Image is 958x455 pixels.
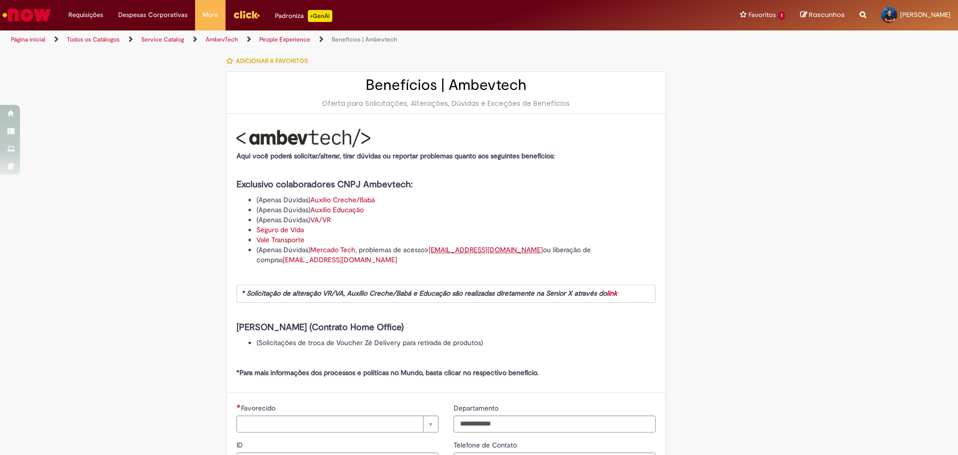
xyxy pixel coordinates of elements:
[256,245,656,265] li: (Apenas Dúvidas) , problemas de acesso> ou liberação de compras
[237,441,245,450] span: ID
[809,10,845,19] span: Rascunhos
[68,10,103,20] span: Requisições
[233,7,260,22] img: click_logo_yellow_360x200.png
[310,215,331,224] a: VA/VR
[206,35,238,43] a: AmbevTech
[310,195,375,204] a: Auxilio Creche/Babá
[778,11,785,20] span: 1
[429,245,543,254] a: [EMAIL_ADDRESS][DOMAIN_NAME]
[237,179,413,190] strong: Exclusivo colaboradores CNPJ Ambevtech:
[237,368,538,377] strong: *Para mais informações dos processos e políticas no Mundo, basta clicar no respectivo benefício.
[256,195,656,205] li: (Apenas Dúvidas)
[241,289,617,298] em: * Solicitação de alteração VR/VA, Auxílio Creche/Babá e Educação são realizadas diretamente na Se...
[237,98,656,108] div: Oferta para Solicitações, Alterações, Dúvidas e Exceções de Benefícios
[748,10,776,20] span: Favoritos
[256,215,656,225] li: (Apenas Dúvidas)
[308,10,332,22] p: +GenAi
[203,10,218,20] span: More
[1,5,52,25] img: ServiceNow
[900,10,951,19] span: [PERSON_NAME]
[226,50,313,71] button: Adicionar a Favoritos
[800,10,845,20] a: Rascunhos
[241,404,277,413] span: Necessários - Favorecido
[141,35,184,43] a: Service Catalog
[454,441,519,450] span: Telefone de Contato
[259,35,310,43] a: People Experience
[67,35,120,43] a: Todos os Catálogos
[332,35,397,43] a: Benefícios | Ambevtech
[310,205,364,214] a: Auxílio Educação
[256,225,304,234] a: Seguro de Vida
[454,404,500,413] span: Departamento
[454,416,656,433] input: Departamento
[237,77,656,93] h2: Benefícios | Ambevtech
[283,255,397,264] a: [EMAIL_ADDRESS][DOMAIN_NAME]
[237,322,404,333] strong: [PERSON_NAME] (Contrato Home Office)
[237,151,555,160] strong: Aqui você poderá solicitar/alterar, tirar dúvidas ou reportar problemas quanto aos seguintes bene...
[275,10,332,22] div: Padroniza
[237,404,241,408] span: Necessários
[237,416,439,433] a: Limpar campo Favorecido
[310,245,355,254] a: Mercado Tech
[118,10,188,20] span: Despesas Corporativas
[7,30,631,49] ul: Trilhas de página
[256,235,304,244] a: Vale Transporte
[11,35,45,43] a: Página inicial
[256,205,656,215] li: (Apenas Dúvidas)
[607,289,617,298] a: link
[256,338,656,348] li: (Solicitações de troca de Voucher Zé Delivery para retirada de produtos)
[236,57,308,65] span: Adicionar a Favoritos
